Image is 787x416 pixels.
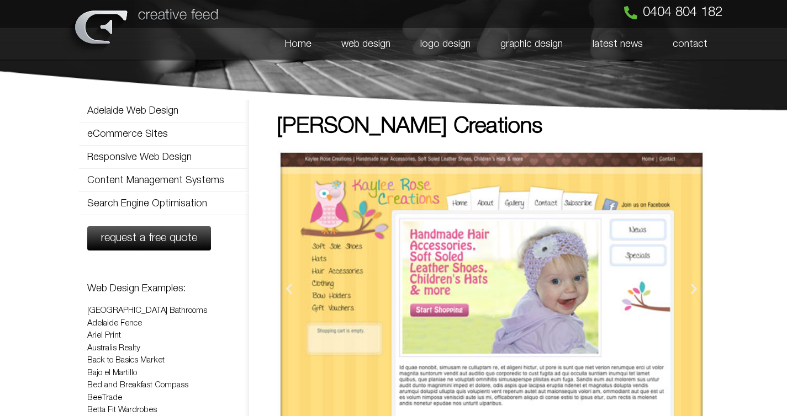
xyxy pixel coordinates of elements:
a: BeeTrade [87,394,122,402]
a: Search Engine Optimisation [79,193,249,215]
a: Back to Basics Market [87,356,165,364]
h3: Web Design Examples: [87,284,241,294]
div: Next slide [687,282,701,296]
a: 0404 804 182 [624,6,722,19]
div: Previous slide [282,282,296,296]
a: Ariel Print [87,332,121,339]
a: Australis Realty [87,344,140,352]
a: Home [270,28,326,60]
a: Adelaide Fence [87,319,142,327]
a: web design [326,28,405,60]
a: logo design [405,28,485,60]
a: Bajo el Martillo [87,369,137,377]
a: Content Management Systems [79,169,249,191]
a: Responsive Web Design [79,146,249,168]
a: Betta Fit Wardrobes [87,406,157,414]
a: latest news [578,28,658,60]
nav: Menu [79,99,249,215]
a: Bed and Breakfast Compass [87,381,188,389]
a: Adelaide Web Design [79,100,249,122]
nav: Menu [228,28,722,60]
a: eCommerce Sites [79,123,249,145]
a: request a free quote [87,226,211,250]
h1: [PERSON_NAME] Creations [277,116,706,138]
span: 0404 804 182 [643,6,722,19]
a: graphic design [485,28,578,60]
a: [GEOGRAPHIC_DATA] Bathrooms [87,307,207,314]
span: request a free quote [101,233,197,244]
a: contact [658,28,722,60]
